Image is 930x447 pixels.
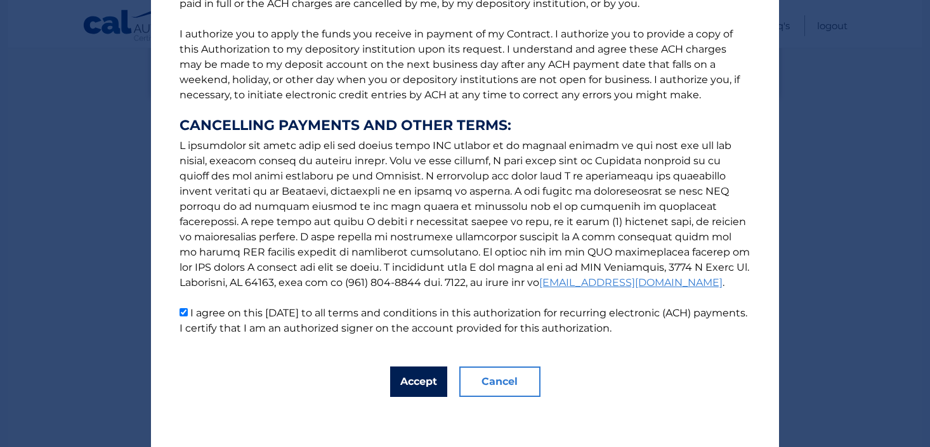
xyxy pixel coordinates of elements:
strong: CANCELLING PAYMENTS AND OTHER TERMS: [180,118,750,133]
button: Accept [390,366,447,397]
button: Cancel [459,366,540,397]
label: I agree on this [DATE] to all terms and conditions in this authorization for recurring electronic... [180,307,747,334]
a: [EMAIL_ADDRESS][DOMAIN_NAME] [539,276,723,288]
